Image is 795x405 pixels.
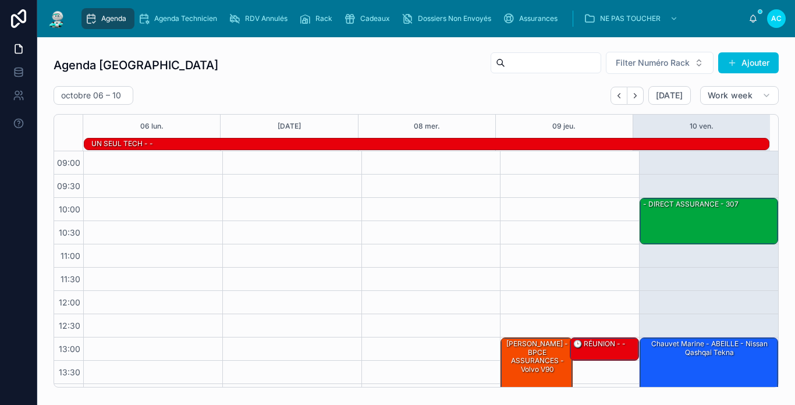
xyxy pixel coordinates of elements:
[56,344,83,354] span: 13:00
[656,90,683,101] span: [DATE]
[570,338,638,360] div: 🕒 RÉUNION - -
[56,321,83,331] span: 12:30
[56,228,83,237] span: 10:30
[340,8,398,29] a: Cadeaux
[54,57,218,73] h1: Agenda [GEOGRAPHIC_DATA]
[606,52,714,74] button: Select Button
[503,339,572,375] div: [PERSON_NAME] - BPCE ASSURANCES - volvo v90
[708,90,753,101] span: Work week
[81,8,134,29] a: Agenda
[140,115,164,138] button: 06 lun.
[640,198,778,244] div: - DIRECT ASSURANCE - 307
[499,8,566,29] a: Assurances
[47,9,68,28] img: App logo
[225,8,296,29] a: RDV Annulés
[56,204,83,214] span: 10:00
[154,14,217,23] span: Agenda Technicien
[771,14,782,23] span: AC
[58,274,83,284] span: 11:30
[54,181,83,191] span: 09:30
[616,57,690,69] span: Filter Numéro Rack
[77,6,748,31] div: scrollable content
[718,52,779,73] button: Ajouter
[552,115,576,138] button: 09 jeu.
[61,90,121,101] h2: octobre 06 – 10
[519,14,558,23] span: Assurances
[54,158,83,168] span: 09:00
[360,14,390,23] span: Cadeaux
[315,14,332,23] span: Rack
[418,14,491,23] span: Dossiers Non Envoyés
[278,115,301,138] button: [DATE]
[134,8,225,29] a: Agenda Technicien
[611,87,627,105] button: Back
[90,138,154,150] div: UN SEUL TECH - -
[56,297,83,307] span: 12:00
[642,339,777,358] div: Chauvet Marine - ABEILLE - Nissan qashqai tekna
[245,14,288,23] span: RDV Annulés
[648,86,691,105] button: [DATE]
[56,367,83,377] span: 13:30
[580,8,684,29] a: NE PAS TOUCHER
[90,138,154,149] div: UN SEUL TECH - -
[101,14,126,23] span: Agenda
[296,8,340,29] a: Rack
[414,115,440,138] button: 08 mer.
[572,339,627,349] div: 🕒 RÉUNION - -
[700,86,779,105] button: Work week
[690,115,714,138] button: 10 ven.
[627,87,644,105] button: Next
[58,251,83,261] span: 11:00
[398,8,499,29] a: Dossiers Non Envoyés
[642,199,740,209] div: - DIRECT ASSURANCE - 307
[600,14,661,23] span: NE PAS TOUCHER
